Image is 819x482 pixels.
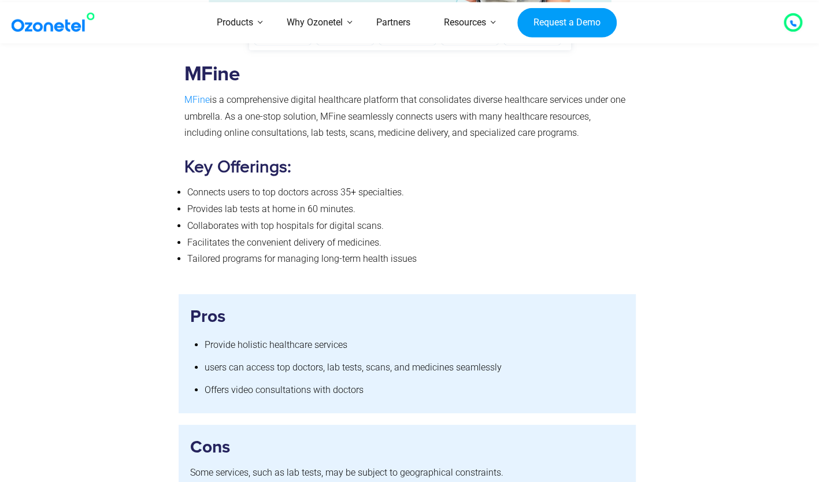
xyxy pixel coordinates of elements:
a: Resources [427,2,503,43]
span: is a comprehensive digital healthcare platform that consolidates diverse healthcare services unde... [184,94,625,139]
span: Provide holistic healthcare services [205,339,347,350]
a: MFine [184,94,210,105]
b: MFine [184,64,240,84]
a: Products [200,2,270,43]
b: Cons [190,439,230,456]
span: Collaborates with top hospitals for digital scans. [187,220,384,231]
span: users can access top doctors, lab tests, scans, and medicines seamlessly [205,362,502,373]
span: Connects users to top doctors across 35+ specialties. [187,187,404,198]
a: Request a Demo [517,8,616,38]
a: Why Ozonetel [270,2,360,43]
span: Provides lab tests at home in 60 minutes. [187,203,355,214]
span: Some services, such as lab tests, may be subject to geographical constraints. [190,467,503,478]
b: Pros [190,308,225,325]
b: Key Offerings: [184,157,291,177]
span: Offers video consultations with doctors [205,384,364,395]
a: Partners [360,2,427,43]
span: Tailored programs for managing long-term health issues [187,253,417,264]
span: Facilitates the convenient delivery of medicines. [187,237,381,248]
